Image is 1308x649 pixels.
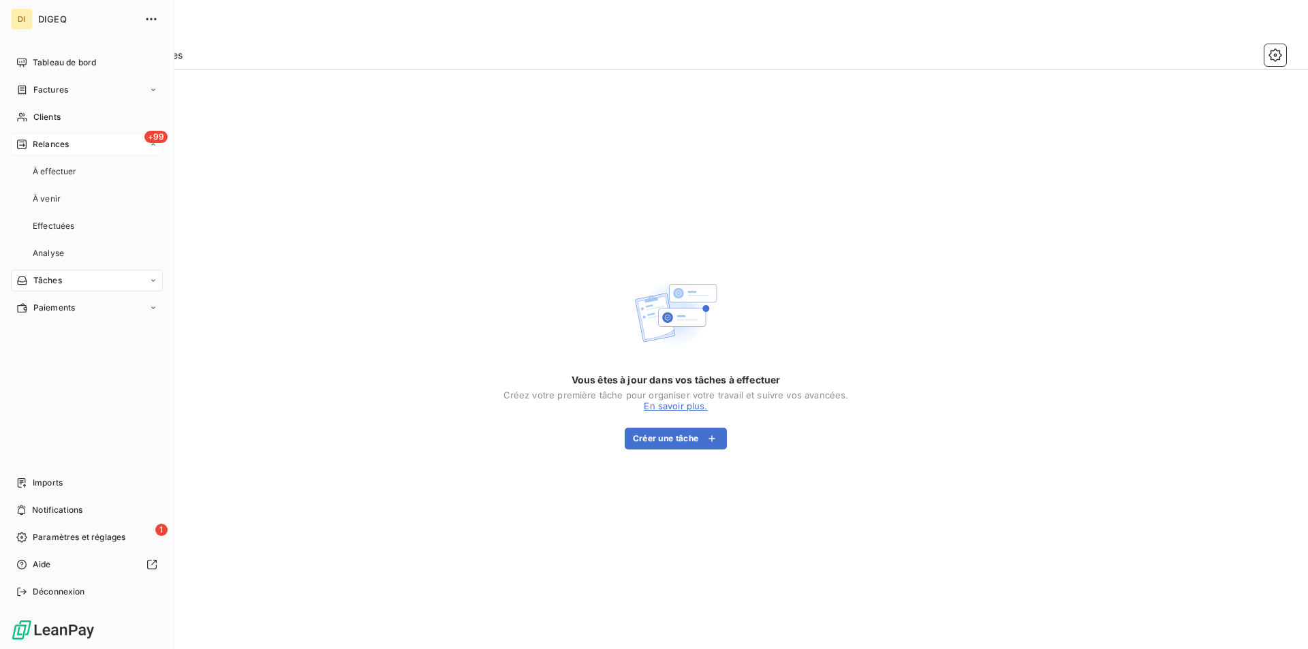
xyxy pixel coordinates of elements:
[33,193,61,205] span: À venir
[572,373,781,387] span: Vous êtes à jour dans vos tâches à effectuer
[33,84,68,96] span: Factures
[33,477,63,489] span: Imports
[33,274,62,287] span: Tâches
[33,247,64,259] span: Analyse
[32,504,82,516] span: Notifications
[33,138,69,151] span: Relances
[503,390,849,400] div: Créez votre première tâche pour organiser votre travail et suivre vos avancées.
[11,619,95,641] img: Logo LeanPay
[11,554,163,575] a: Aide
[625,428,728,449] button: Créer une tâche
[155,524,168,536] span: 1
[1262,603,1294,635] iframe: Intercom live chat
[33,558,51,571] span: Aide
[644,400,707,411] a: En savoir plus.
[33,220,75,232] span: Effectuées
[33,57,96,69] span: Tableau de bord
[33,165,77,178] span: À effectuer
[33,586,85,598] span: Déconnexion
[11,8,33,30] div: DI
[33,302,75,314] span: Paiements
[33,111,61,123] span: Clients
[33,531,125,543] span: Paramètres et réglages
[38,14,136,25] span: DIGEQ
[144,131,168,143] span: +99
[632,270,719,357] img: Empty state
